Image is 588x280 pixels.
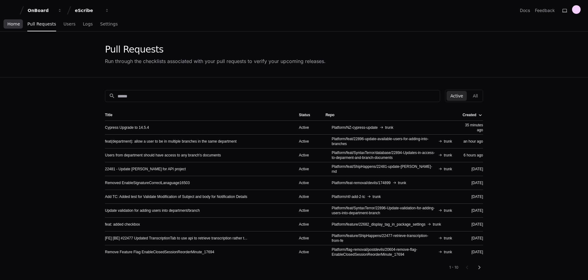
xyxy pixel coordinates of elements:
div: Active [299,222,316,227]
span: trunk [444,250,452,254]
button: Active [447,91,466,101]
span: trunk [398,180,406,185]
a: Docs [520,7,530,14]
span: Platform/nf/-add-2-tc [332,194,365,199]
a: [FE] [BE] #22477 Updated TranscriptionTab to use api to retrieve transcription rather t... [105,236,247,241]
span: Home [7,22,20,26]
span: Users [64,22,75,26]
div: Title [105,112,289,117]
span: Pull Requests [27,22,56,26]
div: Status [299,112,316,117]
a: Removed EnableSignatureCorrectLanaguage16503 [105,180,190,185]
div: Created [462,112,482,117]
div: Active [299,250,316,254]
span: Platform/feat/22896-update-available-users-for-adding-into-branches [332,136,437,146]
span: trunk [385,125,393,130]
a: Users from department should have access to any branch's documents [105,153,221,158]
div: Created [462,112,476,117]
div: [DATE] [462,250,483,254]
span: Settings [100,22,118,26]
div: Active [299,194,316,199]
div: Active [299,153,316,158]
span: Platform/feature/22682_display_tag_in_package_settings [332,222,426,227]
span: trunk [444,167,452,172]
a: Update validation for adding users into department/branch [105,208,200,213]
div: [DATE] [462,208,483,213]
mat-icon: chevron_right [476,264,483,271]
button: eScribe [72,5,112,16]
div: [DATE] [462,236,483,241]
div: Active [299,208,316,213]
div: Pull Requests [105,44,326,55]
span: trunk [444,208,452,213]
span: Platform/NZ-cypress-update [332,125,378,130]
span: trunk [444,153,452,158]
button: Feedback [535,7,555,14]
a: feat(department): allow a user to be in multiple branches in the same department [105,139,237,144]
div: Active [299,236,316,241]
span: trunk [373,194,381,199]
span: Platform/feat/ShipHappens/22481-update-[PERSON_NAME]-md [332,164,437,174]
span: Platform/feat/SyntaxTerror/database/22894-Updates-in-access-to-deparment-and-branch-documents [332,150,437,160]
a: Pull Requests [27,17,56,31]
a: Users [64,17,75,31]
div: 1 - 10 [449,265,458,270]
span: Platform/feat/SyntaxTerror/22896-Update-validation-for-adding-users-into-department-branch [332,206,437,215]
button: OnBoard [25,5,64,16]
a: Remove Feature Flag EnableClosedSessionReorderMinute_17694 [105,250,214,254]
div: Active [299,180,316,185]
div: an hour ago [462,139,483,144]
button: All [469,91,482,101]
a: 22481 - Update [PERSON_NAME] for API project [105,167,186,172]
div: 35 minutes ago [462,123,483,132]
a: feat: added checkbox [105,222,140,227]
span: Platform/flag-removal/postdevils/20604-remove-flag-EnableClosedSessionReorderMinute_17694 [332,247,437,257]
a: Logs [83,17,93,31]
span: trunk [444,139,452,144]
div: Run through the checklists associated with your pull requests to verify your upcoming releases. [105,57,326,65]
div: [DATE] [462,167,483,172]
a: Settings [100,17,118,31]
span: trunk [444,236,452,241]
span: Platform/feature/ShipHappens/22477-retrieve-transcription-from-fe [332,233,437,243]
mat-icon: search [109,93,115,99]
div: Active [299,125,316,130]
span: Platform/feat-removal/devils/174899 [332,180,391,185]
a: Add TC: Added test for Validate Modification of Subject and body for Notification Details [105,194,247,199]
div: Active [299,167,316,172]
div: OnBoard [28,7,54,14]
span: trunk [433,222,441,227]
div: eScribe [75,7,101,14]
div: Title [105,112,112,117]
div: 6 hours ago [462,153,483,158]
a: Cypress Upgrade to 14.5.4 [105,125,149,130]
div: Status [299,112,310,117]
span: Logs [83,22,93,26]
div: [DATE] [462,222,483,227]
div: [DATE] [462,194,483,199]
th: Repo [321,109,457,120]
div: Active [299,139,316,144]
a: Home [7,17,20,31]
div: [DATE] [462,180,483,185]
